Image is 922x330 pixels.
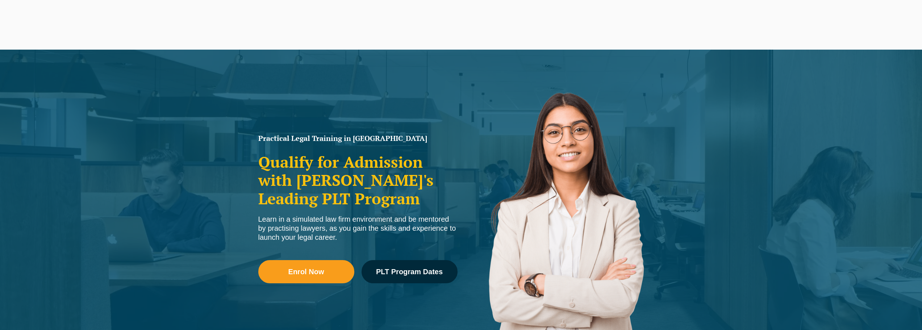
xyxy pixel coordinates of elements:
span: PLT Program Dates [376,268,443,275]
span: Enrol Now [288,268,324,275]
h1: Practical Legal Training in [GEOGRAPHIC_DATA] [258,135,458,142]
a: PLT Program Dates [362,260,458,283]
a: Enrol Now [258,260,354,283]
div: Learn in a simulated law firm environment and be mentored by practising lawyers, as you gain the ... [258,215,458,242]
h2: Qualify for Admission with [PERSON_NAME]'s Leading PLT Program [258,153,458,208]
